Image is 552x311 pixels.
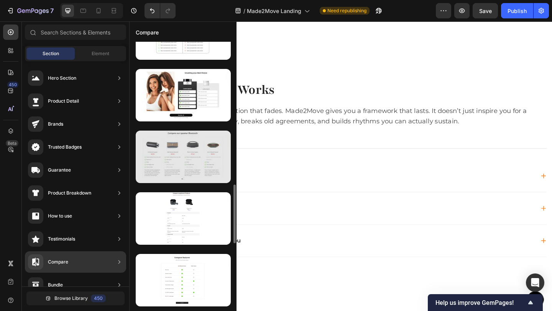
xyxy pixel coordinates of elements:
span: Save [479,8,492,14]
button: Browse Library450 [26,291,125,305]
input: Search Sections & Elements [25,25,126,40]
p: 7 [50,6,54,15]
iframe: Design area [129,21,552,311]
div: Hero Section [48,74,76,82]
span: Help us improve GemPages! [435,299,526,306]
div: How to use [48,212,72,220]
div: Publish [508,7,527,15]
div: Testimonials [48,235,75,243]
button: Save [473,3,498,18]
p: Here’s why it works: [7,114,453,125]
div: Brands [48,120,63,128]
p: Community That Covers You [32,234,121,242]
div: Bundle [48,281,63,289]
div: Trusted Badges [48,143,82,151]
div: Product Detail [48,97,79,105]
span: Element [92,50,109,57]
h2: Why Made2Move Works [6,64,454,85]
button: 7 [3,3,57,18]
div: Undo/Redo [145,3,176,18]
p: Tools That Transform [32,199,98,207]
span: Need republishing [327,7,366,14]
div: Open Intercom Messenger [526,273,544,292]
div: Compare [48,258,68,266]
span: Browse Library [54,295,88,302]
span: Made2Move Landing [247,7,301,15]
p: Most programs give you motivation that fades. Made2Move gives you a framework that lasts. It does... [7,92,453,114]
span: Section [43,50,59,57]
div: Guarantee [48,166,71,174]
button: Show survey - Help us improve GemPages! [435,298,535,307]
div: 450 [7,82,18,88]
div: 450 [91,295,106,302]
span: / [243,7,245,15]
div: Beta [6,140,18,146]
div: Product Breakdown [48,189,91,197]
button: Publish [501,3,533,18]
p: Structure That Sticks [32,164,99,172]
